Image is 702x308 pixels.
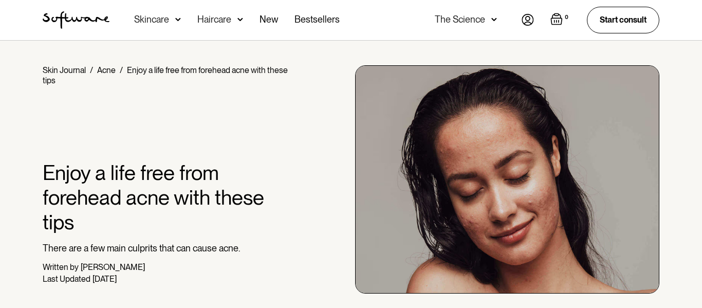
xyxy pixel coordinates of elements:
[134,14,169,25] div: Skincare
[90,65,93,75] div: /
[43,262,79,272] div: Written by
[491,14,497,25] img: arrow down
[237,14,243,25] img: arrow down
[175,14,181,25] img: arrow down
[43,11,109,29] img: Software Logo
[43,11,109,29] a: home
[81,262,145,272] div: [PERSON_NAME]
[563,13,570,22] div: 0
[97,65,116,75] a: Acne
[197,14,231,25] div: Haircare
[550,13,570,27] a: Open empty cart
[43,160,295,234] h1: Enjoy a life free from forehead acne with these tips
[120,65,123,75] div: /
[43,274,90,284] div: Last Updated
[587,7,659,33] a: Start consult
[43,65,86,75] a: Skin Journal
[43,65,288,85] div: Enjoy a life free from forehead acne with these tips
[43,243,295,254] p: There are a few main culprits that can cause acne.
[435,14,485,25] div: The Science
[93,274,117,284] div: [DATE]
